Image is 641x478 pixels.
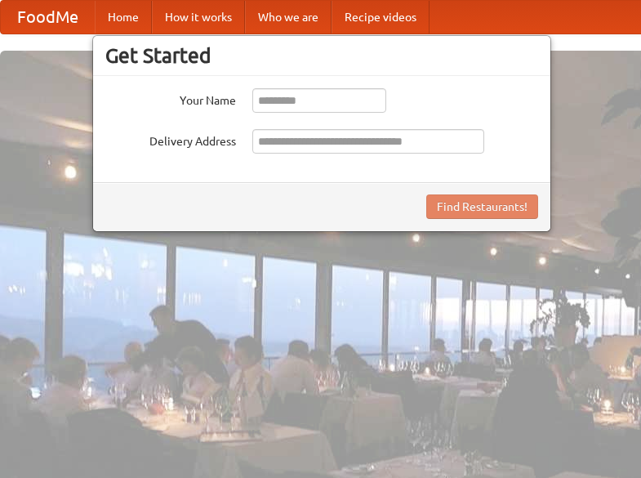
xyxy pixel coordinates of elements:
[105,88,236,109] label: Your Name
[245,1,332,34] a: Who we are
[426,194,538,219] button: Find Restaurants!
[332,1,430,34] a: Recipe videos
[152,1,245,34] a: How it works
[95,1,152,34] a: Home
[105,129,236,150] label: Delivery Address
[1,1,95,34] a: FoodMe
[105,43,538,68] h3: Get Started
